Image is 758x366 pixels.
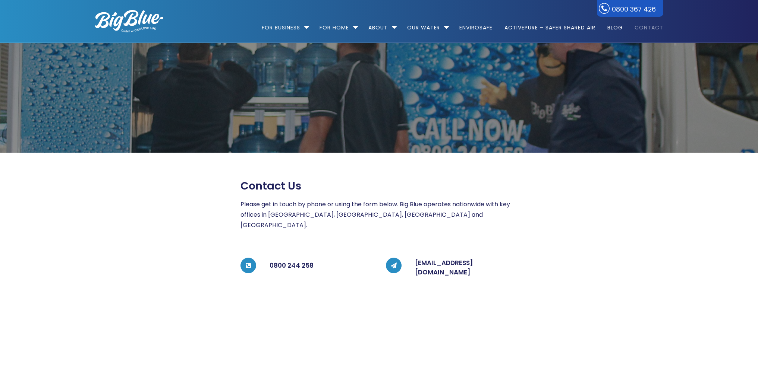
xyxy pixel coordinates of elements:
[270,258,372,273] h5: 0800 244 258
[240,199,518,230] p: Please get in touch by phone or using the form below. Big Blue operates nationwide with key offic...
[415,258,473,277] a: [EMAIL_ADDRESS][DOMAIN_NAME]
[240,292,518,347] iframe: Web Forms
[240,179,301,192] span: Contact us
[95,10,163,32] img: logo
